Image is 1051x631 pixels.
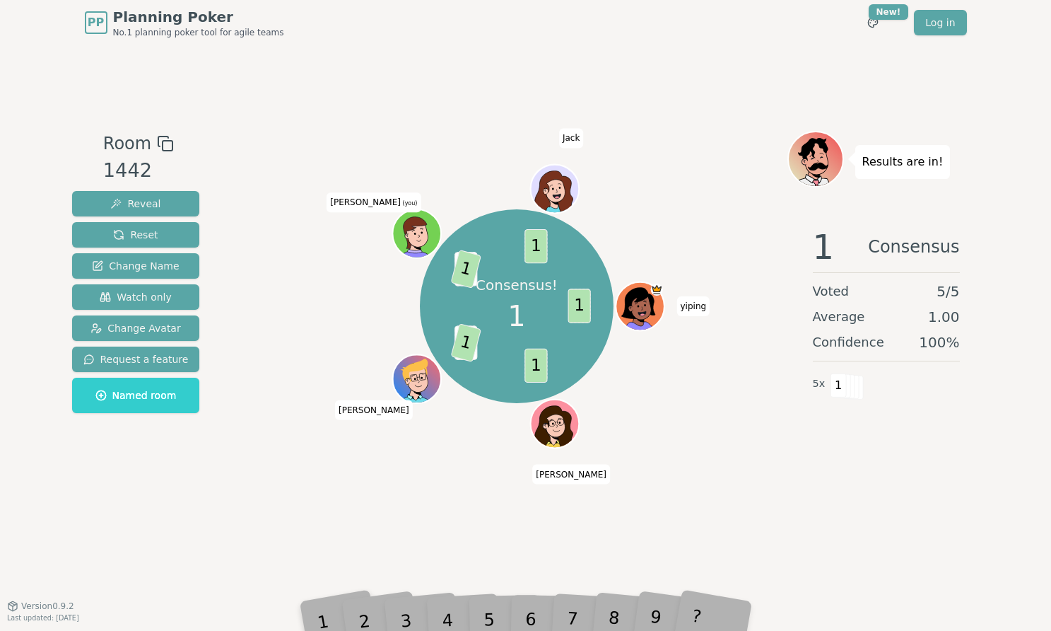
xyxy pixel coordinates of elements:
span: Confidence [813,332,884,352]
button: Request a feature [72,347,200,372]
button: Named room [72,378,200,413]
span: yiping is the host [651,284,663,296]
div: New! [869,4,909,20]
span: Reset [113,228,158,242]
span: No.1 planning poker tool for agile teams [113,27,284,38]
a: PPPlanning PokerNo.1 planning poker tool for agile teams [85,7,284,38]
span: Room [103,131,151,156]
button: Change Name [72,253,200,279]
span: Change Avatar [90,321,181,335]
span: Click to change your name [676,296,710,316]
span: Consensus [868,230,959,264]
span: 1 [450,250,481,289]
span: 1 [507,295,525,337]
button: Click to change your avatar [394,211,439,256]
span: 1 [568,289,591,323]
button: Watch only [72,284,200,310]
button: Reveal [72,191,200,216]
button: New! [860,10,886,35]
span: Click to change your name [559,128,583,148]
span: 100 % [919,332,959,352]
span: Change Name [92,259,179,273]
span: 1 [450,324,481,363]
button: Change Avatar [72,315,200,341]
span: Click to change your name [327,192,421,212]
span: 5 x [813,376,826,392]
span: 1 [524,349,547,383]
p: Results are in! [862,152,944,172]
span: PP [88,14,104,31]
p: Consensus! [474,274,560,295]
button: Reset [72,222,200,248]
span: 1.00 [928,307,960,327]
span: Version 0.9.2 [21,601,74,612]
div: 1442 [103,156,174,185]
span: Voted [813,282,850,301]
span: 1 [830,374,847,398]
span: 1 [524,229,547,263]
span: Named room [95,388,177,403]
span: Planning Poker [113,7,284,27]
a: Log in [914,10,966,35]
span: (you) [401,200,418,207]
span: 1 [813,230,835,264]
span: Click to change your name [335,400,413,420]
span: Average [813,307,865,327]
span: Last updated: [DATE] [7,614,79,622]
span: Watch only [100,290,172,304]
span: 5 / 5 [936,282,959,301]
span: Reveal [110,197,160,211]
span: Click to change your name [532,465,610,485]
button: Version0.9.2 [7,601,74,612]
span: Request a feature [83,352,189,366]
